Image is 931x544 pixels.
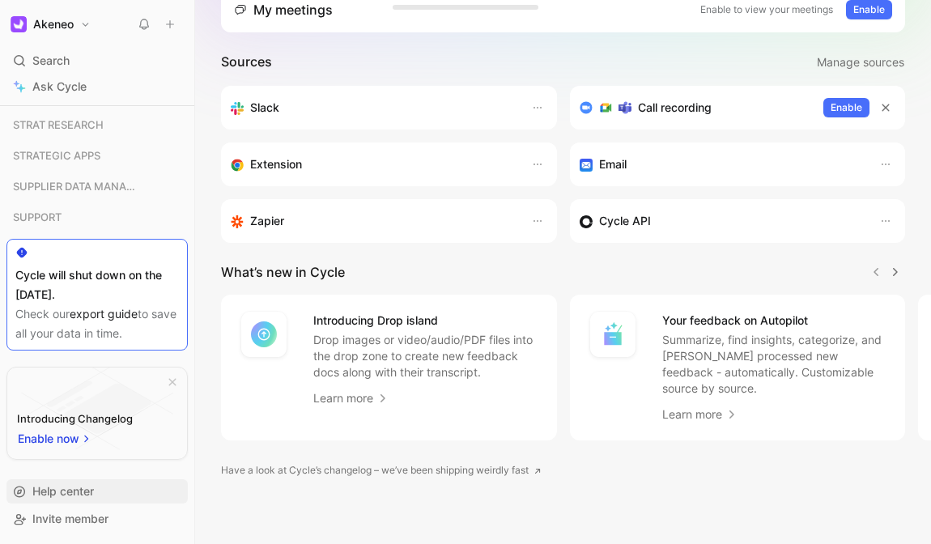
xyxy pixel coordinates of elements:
[15,266,179,304] div: Cycle will shut down on the [DATE].
[221,262,345,282] h2: What’s new in Cycle
[6,205,188,229] div: SUPPORT
[32,512,108,525] span: Invite member
[700,2,833,18] p: Enable to view your meetings
[662,332,886,397] p: Summarize, find insights, categorize, and [PERSON_NAME] processed new feedback - automatically. C...
[6,143,188,172] div: STRATEGIC APPS
[231,155,515,174] div: Capture feedback from anywhere on the web
[6,113,188,142] div: STRAT RESEARCH
[580,211,864,231] div: Sync customers & send feedback from custom sources. Get inspired by our favorite use case
[18,429,81,448] span: Enable now
[13,147,100,164] span: STRATEGIC APPS
[638,98,712,117] h3: Call recording
[6,507,188,531] div: Invite member
[823,98,869,117] button: Enable
[6,74,188,99] a: Ask Cycle
[6,113,188,137] div: STRAT RESEARCH
[250,155,302,174] h3: Extension
[313,311,538,330] h4: Introducing Drop island
[13,209,62,225] span: SUPPORT
[662,311,886,330] h4: Your feedback on Autopilot
[580,155,864,174] div: Forward emails to your feedback inbox
[250,98,279,117] h3: Slack
[32,484,94,498] span: Help center
[32,77,87,96] span: Ask Cycle
[21,368,173,450] img: bg-BLZuj68n.svg
[6,143,188,168] div: STRATEGIC APPS
[13,178,140,194] span: SUPPLIER DATA MANAGER
[599,211,651,231] h3: Cycle API
[70,307,138,321] a: export guide
[17,409,133,428] div: Introducing Changelog
[6,13,95,36] button: AkeneoAkeneo
[32,51,70,70] span: Search
[6,205,188,234] div: SUPPORT
[231,98,515,117] div: Sync your customers, send feedback and get updates in Slack
[313,332,538,380] p: Drop images or video/audio/PDF files into the drop zone to create new feedback docs along with th...
[11,16,27,32] img: Akeneo
[221,462,542,478] a: Have a look at Cycle’s changelog – we’ve been shipping weirdly fast
[221,52,272,73] h2: Sources
[15,304,179,343] div: Check our to save all your data in time.
[853,2,885,18] span: Enable
[13,117,104,133] span: STRAT RESEARCH
[6,174,188,203] div: SUPPLIER DATA MANAGER
[33,17,74,32] h1: Akeneo
[831,100,862,116] span: Enable
[580,98,811,117] div: Record & transcribe meetings from Zoom, Meet & Teams.
[816,52,905,73] button: Manage sources
[6,49,188,73] div: Search
[313,389,389,408] a: Learn more
[231,211,515,231] div: Capture feedback from thousands of sources with Zapier (survey results, recordings, sheets, etc).
[599,155,627,174] h3: Email
[17,428,93,449] button: Enable now
[817,53,904,72] span: Manage sources
[6,479,188,504] div: Help center
[6,174,188,198] div: SUPPLIER DATA MANAGER
[662,405,738,424] a: Learn more
[250,211,284,231] h3: Zapier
